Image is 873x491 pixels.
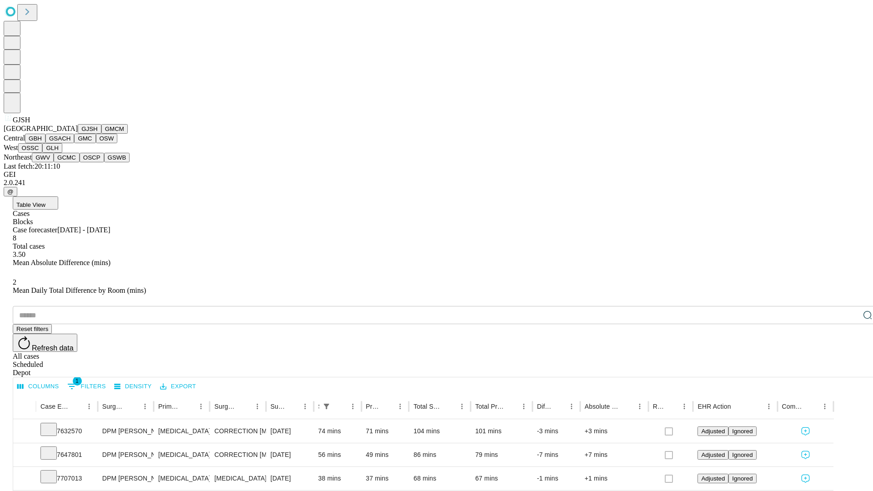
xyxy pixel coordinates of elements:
div: 7647801 [40,443,93,466]
div: 38 mins [318,467,357,490]
button: Ignored [728,474,756,483]
button: Refresh data [13,334,77,352]
div: 104 mins [413,420,466,443]
button: Menu [678,400,691,413]
button: GMCM [101,124,128,134]
div: [MEDICAL_DATA] COMPLETE EXCISION 5TH [MEDICAL_DATA] HEAD [214,467,261,490]
button: Menu [251,400,264,413]
span: Last fetch: 20:11:10 [4,162,60,170]
span: GJSH [13,116,30,124]
div: EHR Action [697,403,731,410]
div: Absolute Difference [585,403,620,410]
button: Menu [346,400,359,413]
div: Predicted In Room Duration [366,403,381,410]
div: Comments [782,403,805,410]
button: Adjusted [697,474,728,483]
div: Resolved in EHR [653,403,665,410]
div: [DATE] [271,420,309,443]
div: 68 mins [413,467,466,490]
span: Ignored [732,475,753,482]
button: Menu [818,400,831,413]
button: Sort [381,400,394,413]
span: 2 [13,278,16,286]
span: Mean Absolute Difference (mins) [13,259,110,266]
span: 1 [73,376,82,386]
div: -1 mins [537,467,576,490]
div: [MEDICAL_DATA] [158,420,205,443]
button: Sort [334,400,346,413]
div: -3 mins [537,420,576,443]
div: DPM [PERSON_NAME] [PERSON_NAME] [102,467,149,490]
span: Ignored [732,428,753,435]
div: +3 mins [585,420,644,443]
span: @ [7,188,14,195]
div: Case Epic Id [40,403,69,410]
div: 86 mins [413,443,466,466]
div: CORRECTION [MEDICAL_DATA], RESECTION [MEDICAL_DATA] BASE [214,443,261,466]
span: Adjusted [701,451,725,458]
div: 101 mins [475,420,528,443]
button: Menu [394,400,406,413]
div: Total Predicted Duration [475,403,504,410]
button: Menu [139,400,151,413]
button: Show filters [65,379,108,394]
button: Density [112,380,154,394]
div: GEI [4,170,869,179]
span: Ignored [732,451,753,458]
span: Northeast [4,153,32,161]
div: 71 mins [366,420,405,443]
div: CORRECTION [MEDICAL_DATA], [MEDICAL_DATA] [MEDICAL_DATA] [214,420,261,443]
button: Expand [18,424,31,440]
span: [DATE] - [DATE] [57,226,110,234]
button: Ignored [728,426,756,436]
button: Menu [299,400,311,413]
span: Refresh data [32,344,74,352]
span: West [4,144,18,151]
div: 1 active filter [320,400,333,413]
button: Reset filters [13,324,52,334]
button: GSWB [104,153,130,162]
button: GJSH [78,124,101,134]
div: Surgeon Name [102,403,125,410]
button: Table View [13,196,58,210]
div: [MEDICAL_DATA] [158,467,205,490]
button: Sort [665,400,678,413]
div: +1 mins [585,467,644,490]
button: Menu [633,400,646,413]
button: Adjusted [697,450,728,460]
div: [DATE] [271,467,309,490]
button: Sort [732,400,745,413]
button: Menu [517,400,530,413]
button: Select columns [15,380,61,394]
button: Sort [182,400,195,413]
div: 67 mins [475,467,528,490]
span: Table View [16,201,45,208]
button: Menu [565,400,578,413]
button: Menu [195,400,207,413]
div: 7632570 [40,420,93,443]
div: Surgery Date [271,403,285,410]
button: Sort [552,400,565,413]
button: OSW [96,134,118,143]
button: Menu [763,400,775,413]
button: GMC [74,134,95,143]
div: -7 mins [537,443,576,466]
div: DPM [PERSON_NAME] [PERSON_NAME] [102,420,149,443]
div: Total Scheduled Duration [413,403,442,410]
button: GSACH [45,134,74,143]
button: Ignored [728,450,756,460]
div: Primary Service [158,403,181,410]
div: 56 mins [318,443,357,466]
button: Sort [443,400,456,413]
button: GWV [32,153,54,162]
div: DPM [PERSON_NAME] [PERSON_NAME] [102,443,149,466]
span: Central [4,134,25,142]
span: Adjusted [701,475,725,482]
button: OSSC [18,143,43,153]
button: Sort [621,400,633,413]
span: 8 [13,234,16,242]
button: Menu [456,400,468,413]
button: Show filters [320,400,333,413]
div: 37 mins [366,467,405,490]
div: +7 mins [585,443,644,466]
